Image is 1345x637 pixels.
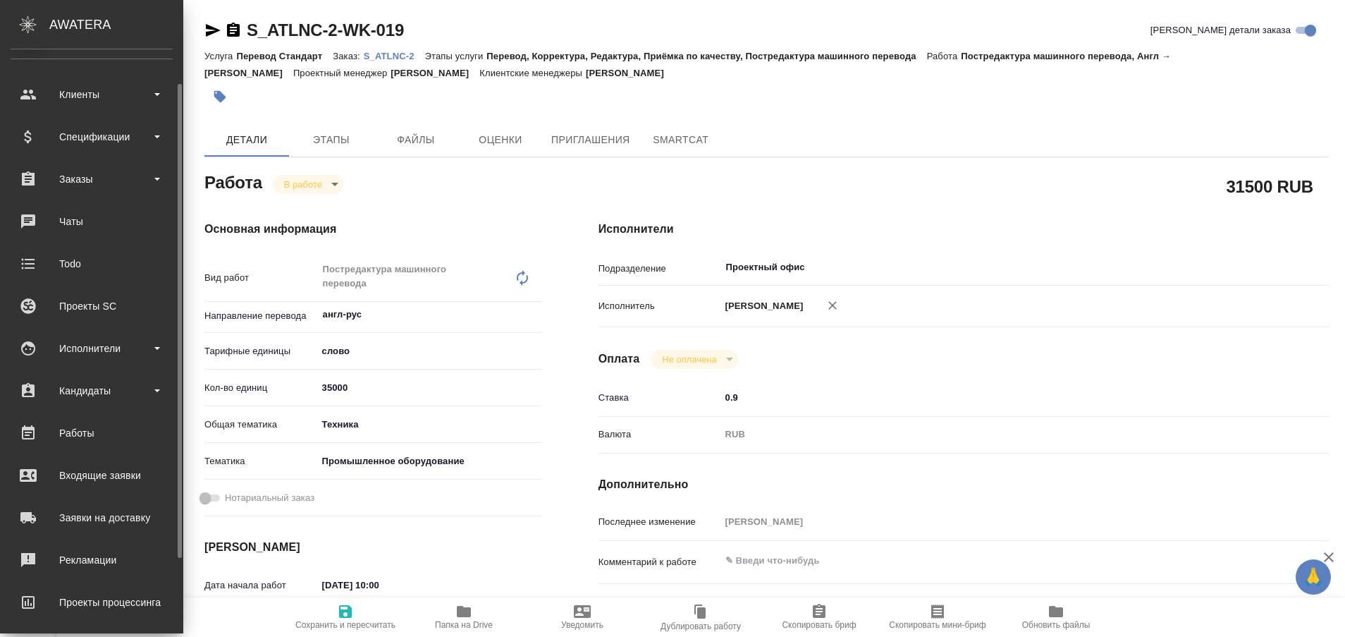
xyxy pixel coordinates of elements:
p: Кол-во единиц [204,381,317,395]
p: Клиентские менеджеры [479,68,586,78]
input: ✎ Введи что-нибудь [317,575,441,595]
span: Этапы [297,131,365,149]
h4: Исполнители [598,221,1329,238]
div: Промышленное оборудование [317,449,542,473]
div: Проекты SC [11,296,173,317]
button: Скопировать ссылку [225,22,242,39]
button: 🙏 [1296,559,1331,595]
div: Чаты [11,211,173,232]
h4: [PERSON_NAME] [204,539,542,556]
p: [PERSON_NAME] [391,68,479,78]
button: Не оплачена [658,353,720,365]
button: Уведомить [523,597,641,637]
div: Заявки на доставку [11,507,173,528]
a: Работы [4,415,180,451]
div: В работе [273,175,343,194]
p: Подразделение [598,262,720,276]
p: Перевод Стандарт [236,51,333,61]
p: [PERSON_NAME] [720,299,804,313]
span: Детали [213,131,281,149]
p: Заказ: [333,51,363,61]
span: [PERSON_NAME] детали заказа [1150,23,1291,37]
button: Удалить исполнителя [817,290,848,321]
button: Папка на Drive [405,597,523,637]
div: AWATERA [49,11,183,39]
a: Чаты [4,204,180,239]
a: Проекты процессинга [4,585,180,620]
div: Клиенты [11,84,173,105]
p: Исполнитель [598,299,720,313]
div: Исполнители [11,338,173,359]
p: Перевод, Корректура, Редактура, Приёмка по качеству, Постредактура машинного перевода [486,51,926,61]
input: Пустое поле [720,511,1269,532]
span: Скопировать бриф [782,620,856,630]
div: Кандидаты [11,380,173,401]
a: Проекты SC [4,289,180,324]
button: Скопировать ссылку для ЯМессенджера [204,22,221,39]
p: Общая тематика [204,418,317,432]
p: Этапы услуги [425,51,487,61]
a: Заявки на доставку [4,500,180,535]
span: SmartCat [647,131,715,149]
div: Спецификации [11,126,173,147]
span: Сохранить и пересчитать [295,620,395,630]
button: Добавить тэг [204,81,235,112]
button: Скопировать бриф [760,597,878,637]
span: Приглашения [551,131,630,149]
p: Вид работ [204,271,317,285]
h4: Дополнительно [598,476,1329,493]
p: Направление перевода [204,309,317,323]
div: слово [317,339,542,363]
button: Обновить файлы [997,597,1115,637]
button: В работе [280,178,326,190]
p: Работа [927,51,962,61]
a: Входящие заявки [4,458,180,493]
div: Рекламации [11,550,173,571]
span: Дублировать работу [661,621,741,631]
button: Open [1261,266,1264,269]
input: ✎ Введи что-нибудь [720,387,1269,408]
p: Ставка [598,391,720,405]
button: Open [534,313,537,316]
h2: 31500 RUB [1226,174,1313,198]
span: Папка на Drive [435,620,493,630]
h2: Работа [204,169,262,194]
div: Заказы [11,169,173,190]
span: 🙏 [1301,562,1325,592]
button: Дублировать работу [641,597,760,637]
p: Услуга [204,51,236,61]
span: Оценки [467,131,534,149]
p: Проектный менеджер [293,68,391,78]
div: Техника [317,413,542,437]
p: [PERSON_NAME] [586,68,675,78]
p: Комментарий к работе [598,555,720,569]
span: Нотариальный заказ [225,491,314,505]
a: S_ATLNC-2-WK-019 [247,20,404,40]
span: Обновить файлы [1022,620,1091,630]
div: Проекты процессинга [11,592,173,613]
button: Сохранить и пересчитать [286,597,405,637]
p: Последнее изменение [598,515,720,529]
div: Todo [11,253,173,274]
span: Уведомить [561,620,603,630]
div: RUB [720,423,1269,447]
a: Рекламации [4,542,180,578]
div: Работы [11,423,173,444]
p: Тарифные единицы [204,344,317,358]
p: Валюта [598,427,720,442]
button: Скопировать мини-бриф [878,597,997,637]
p: S_ATLNC-2 [364,51,425,61]
h4: Основная информация [204,221,542,238]
input: ✎ Введи что-нибудь [317,377,542,398]
a: S_ATLNC-2 [364,49,425,61]
span: Файлы [382,131,450,149]
a: Todo [4,246,180,281]
span: Скопировать мини-бриф [889,620,985,630]
h4: Оплата [598,351,640,368]
p: Тематика [204,454,317,468]
p: Дата начала работ [204,578,317,593]
div: Входящие заявки [11,465,173,486]
div: В работе [651,350,737,369]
